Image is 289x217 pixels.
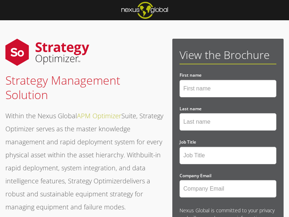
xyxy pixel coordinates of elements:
[5,109,164,213] p: Within the Nexus Global Suite, Strategy Optimizer serves as the master knowledge management and r...
[180,47,269,62] span: View the Brochure
[180,106,202,112] span: Last name
[180,139,196,145] span: Job Title
[180,113,276,131] input: Last name
[5,150,161,185] span: built-in rapid deployment, system integration, and data intelligence features, Strategy Optimizer
[180,147,276,164] input: Job Title
[77,111,121,120] a: APM Optimizer
[5,39,89,66] img: SOstacked-no-margin-01
[180,80,276,97] input: First name
[180,173,211,179] span: Company Email
[121,2,168,19] img: ng-logo-hubspot-blog-01
[180,72,202,78] span: First name
[180,180,276,197] input: Company Email
[5,73,164,102] h3: Strategy Management Solution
